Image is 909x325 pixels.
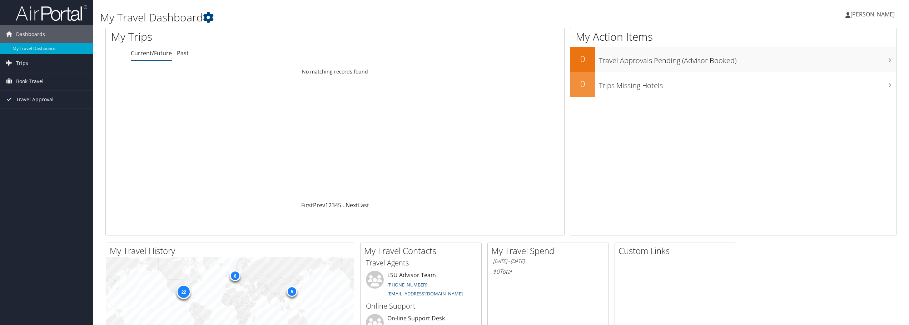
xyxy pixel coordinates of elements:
[111,29,368,44] h1: My Trips
[387,281,427,288] a: [PHONE_NUMBER]
[570,29,896,44] h1: My Action Items
[570,47,896,72] a: 0Travel Approvals Pending (Advisor Booked)
[328,201,332,209] a: 2
[599,52,896,66] h3: Travel Approvals Pending (Advisor Booked)
[358,201,369,209] a: Last
[570,53,595,65] h2: 0
[599,77,896,91] h3: Trips Missing Hotels
[346,201,358,209] a: Next
[325,201,328,209] a: 1
[366,258,476,268] h3: Travel Agents
[100,10,635,25] h1: My Travel Dashboard
[850,10,895,18] span: [PERSON_NAME]
[177,49,189,57] a: Past
[366,301,476,311] h3: Online Support
[110,245,354,257] h2: My Travel History
[230,270,240,281] div: 8
[570,78,595,90] h2: 0
[16,25,45,43] span: Dashboards
[16,72,44,90] span: Book Travel
[845,4,902,25] a: [PERSON_NAME]
[493,268,603,275] h6: Total
[332,201,335,209] a: 3
[619,245,736,257] h2: Custom Links
[493,258,603,265] h6: [DATE] - [DATE]
[287,286,297,297] div: 5
[570,72,896,97] a: 0Trips Missing Hotels
[362,271,480,300] li: LSU Advisor Team
[491,245,609,257] h2: My Travel Spend
[106,65,564,78] td: No matching records found
[493,268,500,275] span: $0
[341,201,346,209] span: …
[16,54,28,72] span: Trips
[301,201,313,209] a: First
[364,245,481,257] h2: My Travel Contacts
[16,5,87,21] img: airportal-logo.png
[313,201,325,209] a: Prev
[338,201,341,209] a: 5
[131,49,172,57] a: Current/Future
[177,285,191,299] div: 22
[387,290,463,297] a: [EMAIL_ADDRESS][DOMAIN_NAME]
[335,201,338,209] a: 4
[16,91,54,108] span: Travel Approval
